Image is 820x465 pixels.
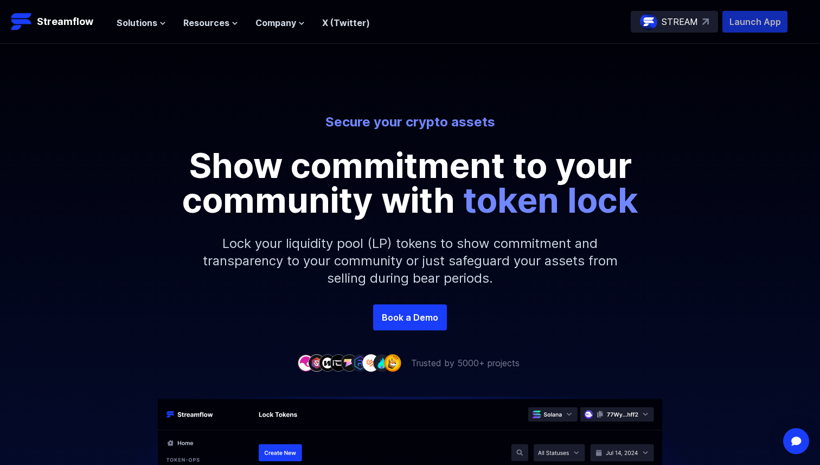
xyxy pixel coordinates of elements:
[11,11,33,33] img: Streamflow Logo
[183,16,238,29] button: Resources
[463,179,638,221] span: token lock
[411,356,520,370] p: Trusted by 5000+ projects
[37,14,93,29] p: Streamflow
[117,16,166,29] button: Solutions
[117,16,157,29] span: Solutions
[183,16,229,29] span: Resources
[110,113,710,131] p: Secure your crypto assets
[177,218,643,304] p: Lock your liquidity pool (LP) tokens to show commitment and transparency to your community or jus...
[322,17,370,28] a: X (Twitter)
[297,354,315,371] img: company-1
[351,354,369,371] img: company-6
[640,13,657,30] img: streamflow-logo-circle.png
[631,11,718,33] a: STREAM
[330,354,347,371] img: company-4
[341,354,358,371] img: company-5
[11,11,106,33] a: Streamflow
[255,16,296,29] span: Company
[373,304,447,330] a: Book a Demo
[662,15,698,28] p: STREAM
[255,16,305,29] button: Company
[362,354,380,371] img: company-7
[319,354,336,371] img: company-3
[722,11,787,33] button: Launch App
[166,148,654,218] p: Show commitment to your community with
[308,354,325,371] img: company-2
[783,428,809,454] div: Open Intercom Messenger
[384,354,401,371] img: company-9
[702,18,709,25] img: top-right-arrow.svg
[373,354,390,371] img: company-8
